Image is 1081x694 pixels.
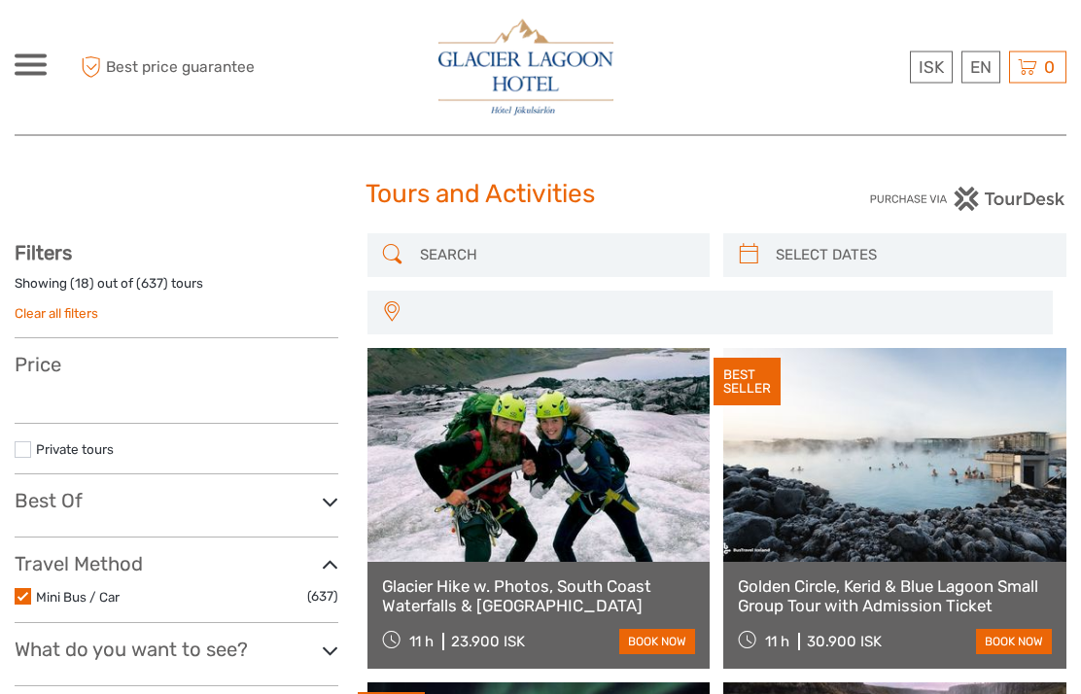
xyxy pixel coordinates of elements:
input: SELECT DATES [768,239,1057,273]
label: 637 [141,275,163,294]
div: 30.900 ISK [807,634,882,651]
a: book now [619,630,695,655]
a: Mini Bus / Car [36,590,120,606]
label: 18 [75,275,89,294]
div: BEST SELLER [714,359,781,407]
span: 11 h [765,634,789,651]
h3: Best Of [15,490,338,513]
div: Showing ( ) out of ( ) tours [15,275,338,305]
a: Clear all filters [15,306,98,322]
a: Private tours [36,442,114,458]
span: Best price guarantee [76,52,278,84]
span: ISK [919,57,944,77]
h1: Tours and Activities [366,180,716,211]
a: Glacier Hike w. Photos, South Coast Waterfalls & [GEOGRAPHIC_DATA] [382,577,696,617]
h3: Price [15,354,338,377]
a: Golden Circle, Kerid & Blue Lagoon Small Group Tour with Admission Ticket [738,577,1052,617]
h3: What do you want to see? [15,639,338,662]
img: 2790-86ba44ba-e5e5-4a53-8ab7-28051417b7bc_logo_big.jpg [438,19,613,116]
div: 23.900 ISK [451,634,525,651]
div: EN [961,52,1000,84]
img: PurchaseViaTourDesk.png [869,188,1066,212]
span: (637) [307,586,338,608]
h3: Travel Method [15,553,338,576]
span: 11 h [409,634,434,651]
input: SEARCH [412,239,701,273]
strong: Filters [15,242,72,265]
a: book now [976,630,1052,655]
span: 0 [1041,57,1058,77]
